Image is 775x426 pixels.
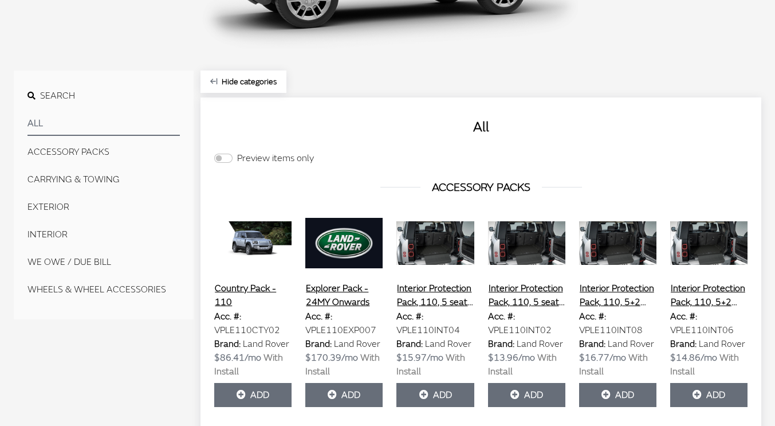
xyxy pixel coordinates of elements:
[517,338,563,350] span: Land Rover
[27,196,180,218] button: EXTERIOR
[214,117,748,138] h2: All
[40,90,75,101] span: Search
[579,310,606,323] label: Acc. #:
[670,214,748,272] img: Image for Interior Protection Pack, 110, 5+2 seat, with Rubber Mats
[579,325,643,336] span: VPLE110INT08
[214,179,748,196] h3: ACCESSORY PACKS
[699,338,745,350] span: Land Rover
[579,352,626,364] span: $16.77/mo
[488,325,552,336] span: VPLE110INT02
[27,278,180,301] button: WHEELS & WHEEL ACCESSORIES
[27,168,180,191] button: CARRYING & TOWING
[488,352,535,364] span: $13.96/mo
[214,337,241,351] label: Brand:
[243,338,289,350] span: Land Rover
[396,310,423,323] label: Acc. #:
[425,338,471,350] span: Land Rover
[488,337,514,351] label: Brand:
[396,352,443,364] span: $15.97/mo
[200,71,286,93] button: Hide categories
[214,383,292,407] button: Add
[305,325,376,336] span: VPLE110EXP007
[214,352,283,377] span: With Install
[396,337,423,351] label: Brand:
[305,352,358,364] span: $170.39/mo
[27,112,180,136] button: All
[214,310,241,323] label: Acc. #:
[670,383,748,407] button: Add
[214,281,292,310] button: Country Pack - 110
[305,352,380,377] span: With Install
[488,214,565,272] img: Image for Interior Protection Pack, 110, 5 seat, with Rubber Mats
[396,325,460,336] span: VPLE110INT04
[579,281,656,310] button: Interior Protection Pack, 110, 5+2 seat, Rubber and Luxury Mats
[396,281,474,310] button: Interior Protection Pack, 110, 5 seat, Rubber and Luxury Mats
[305,383,383,407] button: Add
[579,337,605,351] label: Brand:
[579,383,656,407] button: Add
[305,214,383,272] img: Image for Explorer Pack - 24MY Onwards
[214,352,261,364] span: $86.41/mo
[670,352,739,377] span: With Install
[579,214,656,272] img: Image for Interior Protection Pack, 110, 5+2 seat, Rubber and Luxury Mats
[670,337,697,351] label: Brand:
[214,325,280,336] span: VPLE110CTY02
[214,214,292,272] img: Image for Country Pack - 110
[488,383,565,407] button: Add
[396,352,465,377] span: With Install
[305,337,332,351] label: Brand:
[488,310,515,323] label: Acc. #:
[396,214,474,272] img: Image for Interior Protection Pack, 110, 5 seat, Rubber and Luxury Mats
[670,325,734,336] span: VPLE110INT06
[670,281,748,310] button: Interior Protection Pack, 110, 5+2 seat, with Rubber Mats
[27,251,180,273] button: We Owe / Due Bill
[237,151,314,165] label: Preview items only
[670,310,697,323] label: Acc. #:
[334,338,380,350] span: Land Rover
[488,352,557,377] span: With Install
[27,140,180,163] button: ACCESSORY PACKS
[27,223,180,246] button: INTERIOR
[608,338,654,350] span: Land Rover
[305,281,383,310] button: Explorer Pack - 24MY Onwards
[488,281,565,310] button: Interior Protection Pack, 110, 5 seat, with Rubber Mats
[670,352,717,364] span: $14.86/mo
[396,383,474,407] button: Add
[222,77,277,87] span: Click to hide category section.
[579,352,648,377] span: With Install
[305,310,332,323] label: Acc. #:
